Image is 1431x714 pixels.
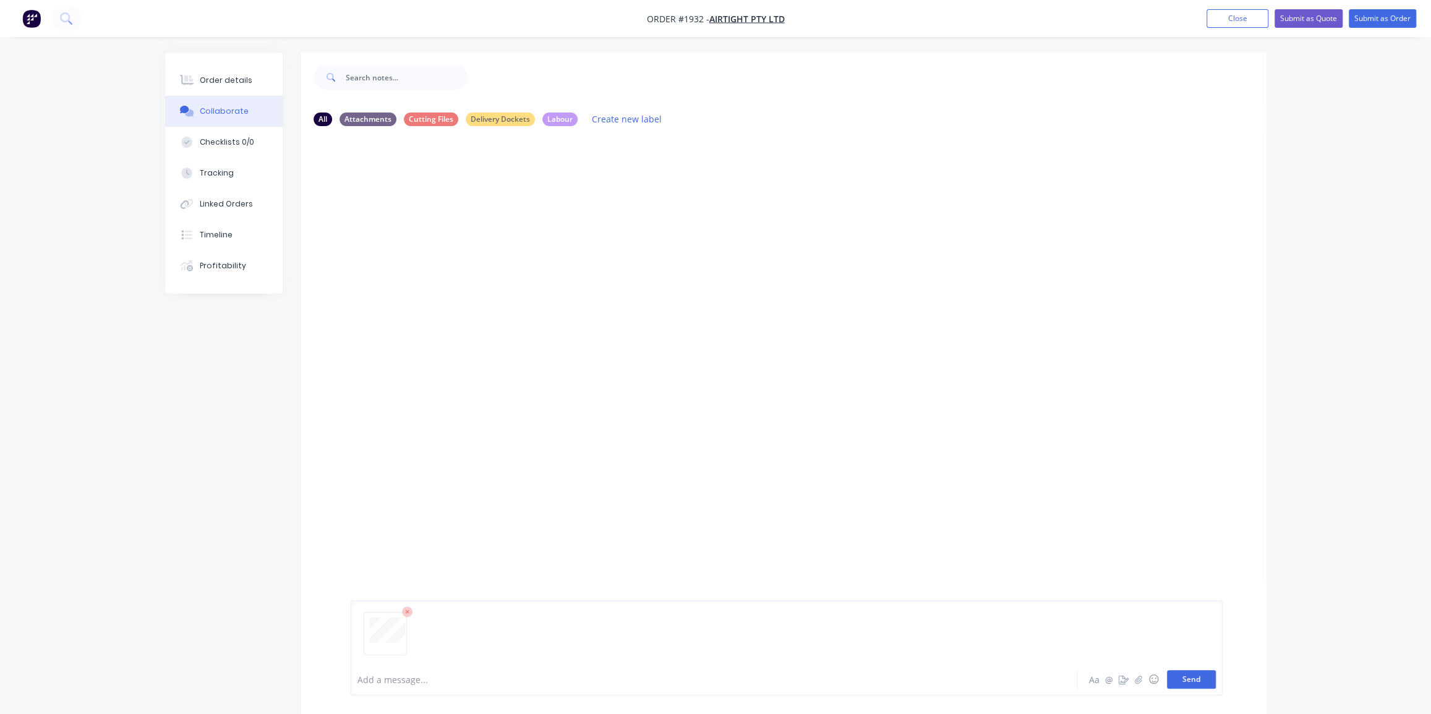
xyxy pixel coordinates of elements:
button: Timeline [165,219,283,250]
a: Airtight Pty Ltd [709,13,785,25]
div: Cutting Files [404,113,458,126]
button: Profitability [165,250,283,281]
div: Profitability [200,260,246,271]
button: Send [1167,670,1216,689]
div: Delivery Dockets [466,113,535,126]
button: Order details [165,65,283,96]
div: Attachments [340,113,396,126]
button: @ [1101,672,1116,687]
div: All [314,113,332,126]
button: Collaborate [165,96,283,127]
div: Collaborate [200,106,249,117]
div: Tracking [200,168,234,179]
button: Tracking [165,158,283,189]
input: Search notes... [346,65,468,90]
button: Aa [1087,672,1101,687]
button: Create new label [585,111,668,127]
button: ☺ [1146,672,1161,687]
button: Submit as Order [1349,9,1416,28]
button: Checklists 0/0 [165,127,283,158]
button: Linked Orders [165,189,283,219]
div: Checklists 0/0 [200,137,254,148]
button: Submit as Quote [1275,9,1343,28]
button: Close [1207,9,1268,28]
span: Order #1932 - [647,13,709,25]
div: Timeline [200,229,233,240]
div: Order details [200,75,252,86]
div: Linked Orders [200,198,253,210]
div: Labour [542,113,578,126]
img: Factory [22,9,41,28]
